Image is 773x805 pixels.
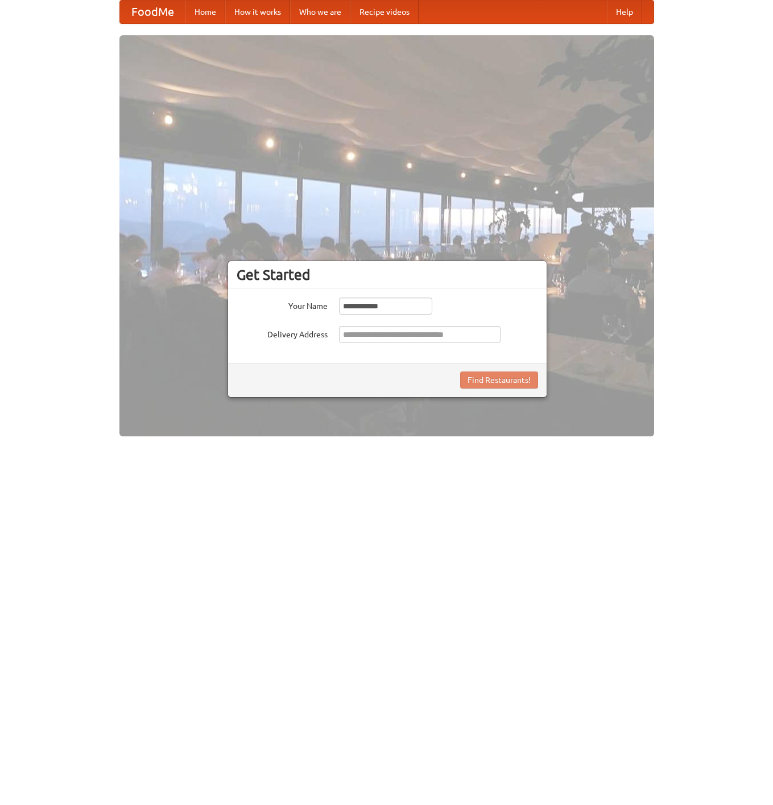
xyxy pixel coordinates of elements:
[237,266,538,283] h3: Get Started
[350,1,419,23] a: Recipe videos
[237,326,328,340] label: Delivery Address
[237,298,328,312] label: Your Name
[185,1,225,23] a: Home
[120,1,185,23] a: FoodMe
[290,1,350,23] a: Who we are
[607,1,642,23] a: Help
[460,371,538,389] button: Find Restaurants!
[225,1,290,23] a: How it works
